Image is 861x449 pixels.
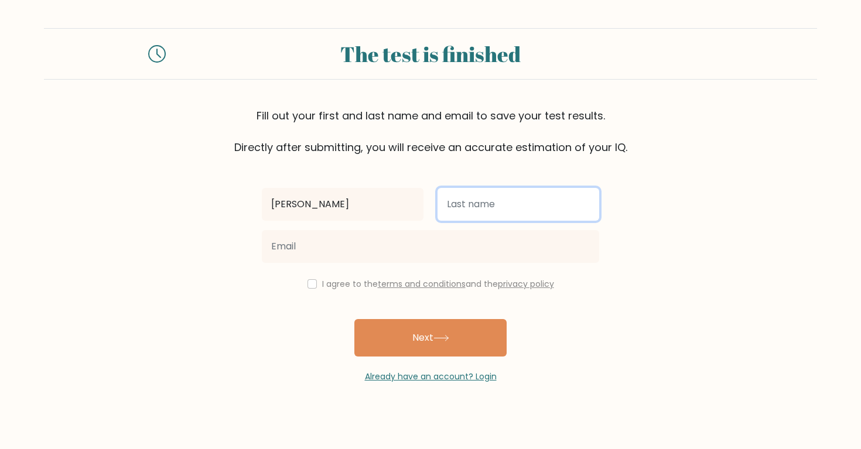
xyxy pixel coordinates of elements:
[44,108,817,155] div: Fill out your first and last name and email to save your test results. Directly after submitting,...
[438,188,599,221] input: Last name
[262,188,423,221] input: First name
[365,371,497,382] a: Already have an account? Login
[262,230,599,263] input: Email
[378,278,466,290] a: terms and conditions
[354,319,507,357] button: Next
[180,38,681,70] div: The test is finished
[322,278,554,290] label: I agree to the and the
[498,278,554,290] a: privacy policy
